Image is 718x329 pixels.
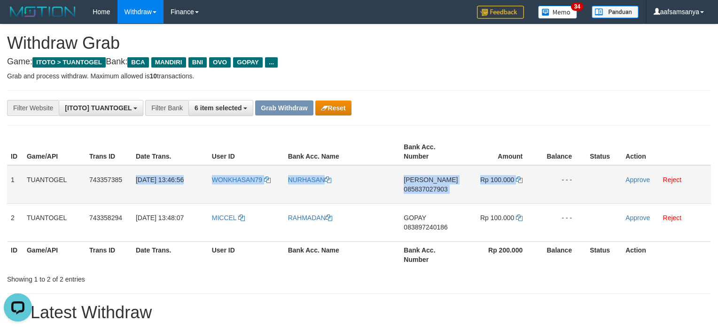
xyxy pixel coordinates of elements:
[284,138,400,165] th: Bank Acc. Name
[86,138,132,165] th: Trans ID
[400,241,462,268] th: Bank Acc. Number
[284,241,400,268] th: Bank Acc. Name
[404,223,447,231] span: Copy 083897240186 to clipboard
[23,138,86,165] th: Game/API
[404,176,458,184] span: [PERSON_NAME]
[537,203,586,241] td: - - -
[477,6,524,19] img: Feedback.jpg
[622,241,711,268] th: Action
[86,241,132,268] th: Trans ID
[7,34,711,53] h1: Withdraw Grab
[462,241,537,268] th: Rp 200.000
[188,100,253,116] button: 6 item selected
[23,241,86,268] th: Game/API
[7,71,711,81] p: Grab and process withdraw. Maximum allowed is transactions.
[663,176,682,184] a: Reject
[537,241,586,268] th: Balance
[59,100,143,116] button: [ITOTO] TUANTOGEL
[7,100,59,116] div: Filter Website
[7,57,711,67] h4: Game: Bank:
[32,57,106,68] span: ITOTO > TUANTOGEL
[149,72,157,80] strong: 10
[145,100,188,116] div: Filter Bank
[23,165,86,204] td: TUANTOGEL
[89,176,122,184] span: 743357385
[136,214,184,222] span: [DATE] 13:48:07
[188,57,207,68] span: BNI
[212,214,245,222] a: MICCEL
[586,241,622,268] th: Status
[255,100,313,115] button: Grab Withdraw
[404,185,447,193] span: Copy 085837027903 to clipboard
[537,138,586,165] th: Balance
[7,303,711,322] h1: 15 Latest Withdraw
[315,100,351,115] button: Reset
[212,176,271,184] a: WONKHASAN79
[89,214,122,222] span: 743358294
[23,203,86,241] td: TUANTOGEL
[622,138,711,165] th: Action
[132,138,208,165] th: Date Trans.
[625,214,650,222] a: Approve
[233,57,263,68] span: GOPAY
[400,138,462,165] th: Bank Acc. Number
[7,203,23,241] td: 2
[625,176,650,184] a: Approve
[136,176,184,184] span: [DATE] 13:46:56
[462,138,537,165] th: Amount
[151,57,186,68] span: MANDIRI
[516,214,523,222] a: Copy 100000 to clipboard
[4,4,32,32] button: Open LiveChat chat widget
[288,214,332,222] a: RAHMADAN
[208,241,284,268] th: User ID
[265,57,278,68] span: ...
[7,5,78,19] img: MOTION_logo.png
[7,241,23,268] th: ID
[209,57,231,68] span: OVO
[65,104,132,112] span: [ITOTO] TUANTOGEL
[404,214,426,222] span: GOPAY
[571,2,584,11] span: 34
[7,138,23,165] th: ID
[7,271,292,284] div: Showing 1 to 2 of 2 entries
[480,176,514,184] span: Rp 100.000
[208,138,284,165] th: User ID
[212,214,236,222] span: MICCEL
[480,214,514,222] span: Rp 100.000
[537,165,586,204] td: - - -
[288,176,332,184] a: NURHASAN
[195,104,242,112] span: 6 item selected
[592,6,639,18] img: panduan.png
[212,176,262,184] span: WONKHASAN79
[586,138,622,165] th: Status
[663,214,682,222] a: Reject
[538,6,578,19] img: Button%20Memo.svg
[516,176,523,184] a: Copy 100000 to clipboard
[132,241,208,268] th: Date Trans.
[127,57,148,68] span: BCA
[7,165,23,204] td: 1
